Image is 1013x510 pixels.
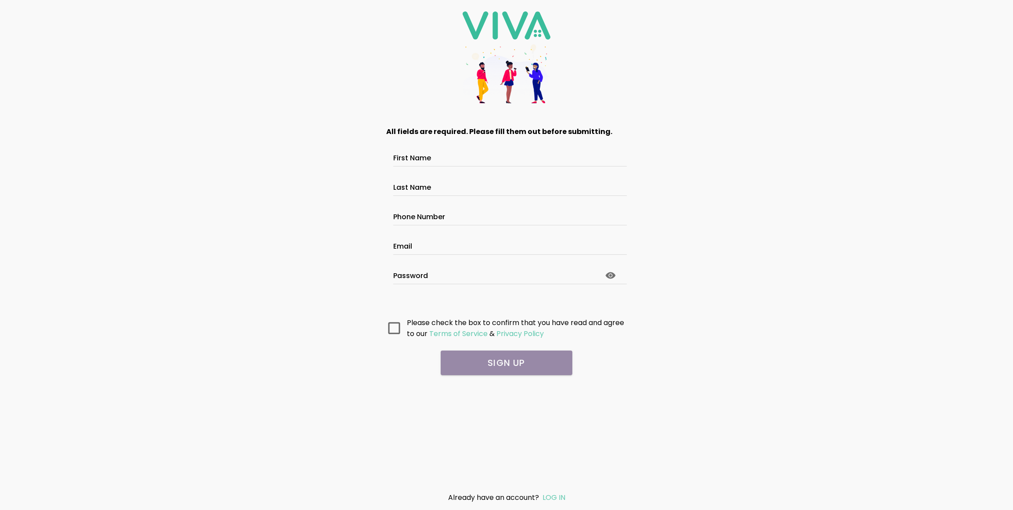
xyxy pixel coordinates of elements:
[405,315,629,341] ion-col: Please check the box to confirm that you have read and agree to our &
[496,329,544,339] ion-text: Privacy Policy
[404,492,609,503] div: Already have an account?
[386,127,612,137] strong: All fields are required. Please fill them out before submitting.
[429,329,488,339] ion-text: Terms of Service
[542,492,565,503] a: LOG IN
